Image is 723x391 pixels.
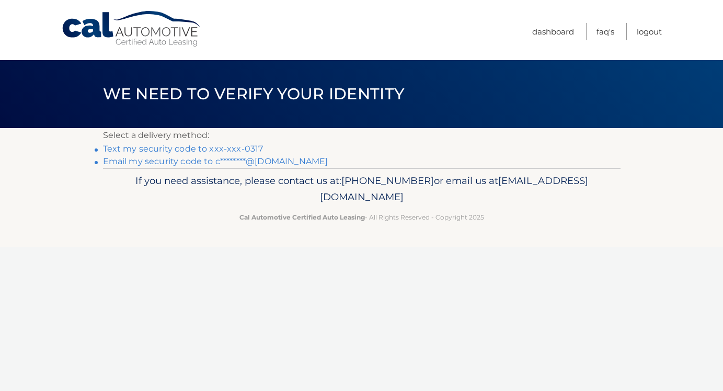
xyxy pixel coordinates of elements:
[596,23,614,40] a: FAQ's
[532,23,574,40] a: Dashboard
[110,172,614,206] p: If you need assistance, please contact us at: or email us at
[110,212,614,223] p: - All Rights Reserved - Copyright 2025
[637,23,662,40] a: Logout
[103,156,328,166] a: Email my security code to c********@[DOMAIN_NAME]
[103,144,263,154] a: Text my security code to xxx-xxx-0317
[103,84,405,103] span: We need to verify your identity
[341,175,434,187] span: [PHONE_NUMBER]
[103,128,621,143] p: Select a delivery method:
[239,213,365,221] strong: Cal Automotive Certified Auto Leasing
[61,10,202,48] a: Cal Automotive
